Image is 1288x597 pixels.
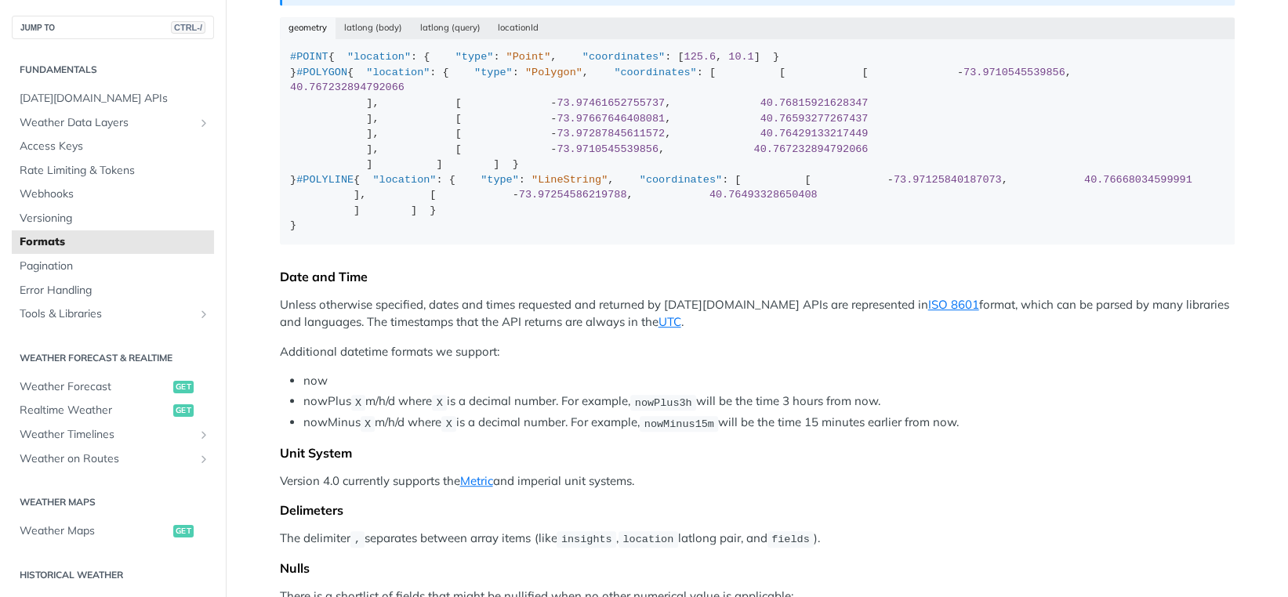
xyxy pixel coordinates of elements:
span: get [173,381,194,393]
span: #POINT [290,51,328,63]
a: Realtime Weatherget [12,399,214,422]
span: 73.97667646408081 [557,113,665,125]
span: 40.76815921628347 [760,97,869,109]
button: latlong (body) [336,17,412,39]
span: X [355,396,361,408]
span: Access Keys [20,139,210,154]
a: UTC [659,314,681,329]
span: Weather Timelines [20,427,194,443]
div: Nulls [280,560,1235,576]
span: , [354,534,361,545]
span: X [437,396,443,408]
span: "type" [474,67,513,78]
span: 40.767232894792066 [290,81,405,93]
span: nowMinus15m [644,418,714,429]
span: - [887,174,894,186]
span: "location" [366,67,430,78]
a: Weather TimelinesShow subpages for Weather Timelines [12,423,214,447]
a: Pagination [12,255,214,278]
span: "coordinates" [640,174,722,186]
span: fields [771,534,810,545]
span: 73.9710545539856 [557,143,659,155]
span: X [446,418,452,429]
span: Versioning [20,211,210,226]
span: "Polygon" [525,67,582,78]
span: 40.76593277267437 [760,113,869,125]
span: Error Handling [20,283,210,298]
span: #POLYGON [296,67,347,78]
span: nowPlus3h [635,396,692,408]
li: now [303,372,1235,390]
span: 73.9710545539856 [963,67,1065,78]
button: Show subpages for Weather Data Layers [198,117,210,129]
a: [DATE][DOMAIN_NAME] APIs [12,87,214,110]
span: 40.76493328650408 [709,189,818,201]
li: nowPlus m/h/d where is a decimal number. For example, will be the time 3 hours from now. [303,393,1235,411]
span: 125.6 [684,51,716,63]
span: "type" [481,174,519,186]
span: Webhooks [20,186,210,202]
a: Weather Data LayersShow subpages for Weather Data Layers [12,111,214,135]
span: 73.97125840187073 [894,174,1002,186]
h2: Historical Weather [12,568,214,582]
p: Unless otherwise specified, dates and times requested and returned by [DATE][DOMAIN_NAME] APIs ar... [280,296,1235,331]
a: Metric [460,473,493,488]
span: Weather on Routes [20,451,194,467]
span: CTRL-/ [171,21,205,34]
span: - [550,97,557,109]
span: "LineString" [532,174,608,186]
span: [DATE][DOMAIN_NAME] APIs [20,91,210,107]
h2: Fundamentals [12,63,214,77]
span: "type" [455,51,494,63]
p: Additional datetime formats we support: [280,343,1235,361]
span: "location" [347,51,411,63]
div: Unit System [280,445,1235,461]
span: insights [561,534,612,545]
span: 73.97254586219788 [519,189,627,201]
button: JUMP TOCTRL-/ [12,16,214,39]
span: 40.76668034599991 [1084,174,1192,186]
a: Versioning [12,207,214,230]
span: Formats [20,234,210,250]
a: Weather Mapsget [12,519,214,543]
span: #POLYLINE [296,174,354,186]
div: { : { : , : [ , ] } } { : { : , : [ [ [ , ], [ , ], [ , ], [ , ], [ , ] ] ] } } { : { : , : [ [ ,... [290,49,1224,233]
span: 40.76429133217449 [760,128,869,139]
a: Weather on RoutesShow subpages for Weather on Routes [12,447,214,471]
span: Weather Maps [20,523,169,539]
span: - [550,143,557,155]
a: ISO 8601 [928,297,979,312]
span: Pagination [20,259,210,274]
a: Formats [12,230,214,254]
p: The delimiter separates between array items (like , latlong pair, and ). [280,530,1235,548]
span: "coordinates" [614,67,696,78]
p: Version 4.0 currently supports the and imperial unit systems. [280,472,1235,490]
a: Error Handling [12,279,214,302]
button: Show subpages for Weather on Routes [198,453,210,465]
span: 40.767232894792066 [753,143,868,155]
span: "Point" [506,51,551,63]
a: Rate Limiting & Tokens [12,159,214,183]
span: 73.97287845611572 [557,128,665,139]
a: Access Keys [12,135,214,158]
li: nowMinus m/h/d where is a decimal number. For example, will be the time 15 minutes earlier from now. [303,414,1235,432]
a: Weather Forecastget [12,375,214,399]
span: location [622,534,673,545]
span: - [550,128,557,139]
span: Weather Forecast [20,379,169,395]
span: Realtime Weather [20,403,169,418]
span: get [173,525,194,537]
span: Weather Data Layers [20,115,194,131]
span: 73.97461652755737 [557,97,665,109]
div: Date and Time [280,269,1235,284]
a: Webhooks [12,183,214,206]
span: get [173,404,194,417]
h2: Weather Forecast & realtime [12,351,214,365]
span: "coordinates" [582,51,665,63]
button: Show subpages for Tools & Libraries [198,308,210,320]
button: Show subpages for Weather Timelines [198,429,210,441]
span: - [513,189,519,201]
span: "location" [372,174,436,186]
span: X [365,418,371,429]
button: locationId [489,17,548,39]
